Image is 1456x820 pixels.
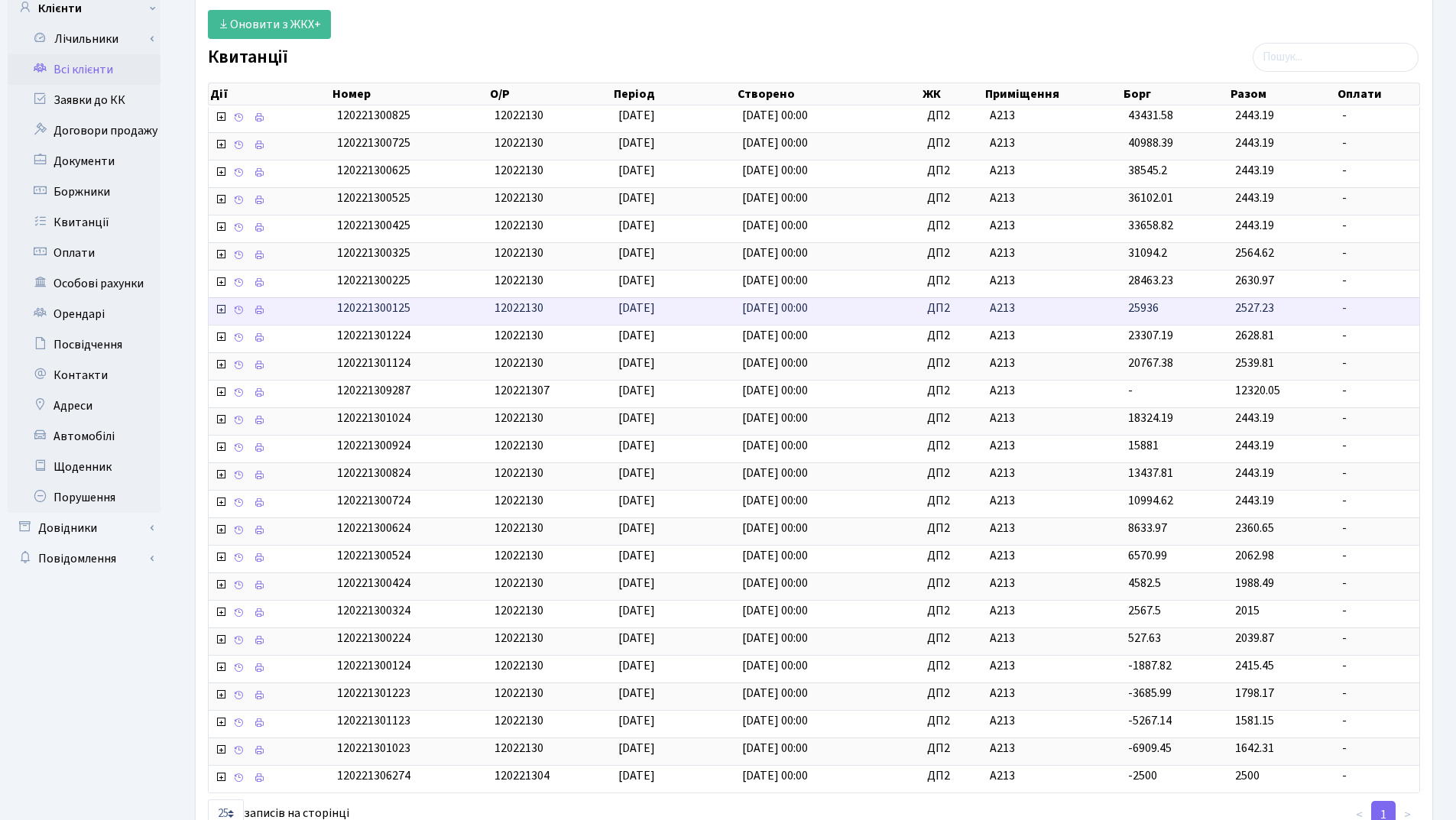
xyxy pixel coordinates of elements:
[1128,547,1167,564] span: 6570.99
[990,740,1115,757] span: А213
[337,740,410,757] span: 120221301023
[337,465,410,481] span: 120221300824
[1235,300,1274,316] span: 2527.23
[742,382,808,399] span: [DATE] 00:00
[927,520,978,537] span: ДП2
[495,547,543,564] span: 12022130
[1342,712,1413,730] span: -
[1342,355,1413,372] span: -
[618,107,655,124] span: [DATE]
[1342,217,1413,235] span: -
[742,135,808,151] span: [DATE] 00:00
[8,452,161,482] a: Щоденник
[1342,630,1413,647] span: -
[742,107,808,124] span: [DATE] 00:00
[495,245,543,261] span: 12022130
[1235,190,1274,206] span: 2443.19
[618,575,655,592] span: [DATE]
[1128,245,1167,261] span: 31094.2
[618,712,655,729] span: [DATE]
[495,630,543,647] span: 12022130
[618,465,655,481] span: [DATE]
[1235,382,1280,399] span: 12320.05
[1128,355,1173,371] span: 20767.38
[1128,272,1173,289] span: 28463.23
[1128,575,1161,592] span: 4582.5
[618,520,655,536] span: [DATE]
[1229,83,1336,105] th: Разом
[8,299,161,329] a: Орендарі
[337,327,410,344] span: 120221301224
[618,162,655,179] span: [DATE]
[1235,465,1274,481] span: 2443.19
[337,410,410,426] span: 120221301024
[495,272,543,289] span: 12022130
[1235,492,1274,509] span: 2443.19
[927,162,978,180] span: ДП2
[337,355,410,371] span: 120221301124
[742,492,808,509] span: [DATE] 00:00
[495,712,543,729] span: 12022130
[495,740,543,757] span: 12022130
[990,300,1115,317] span: А213
[927,410,978,427] span: ДП2
[990,547,1115,565] span: А213
[1342,135,1413,152] span: -
[618,135,655,151] span: [DATE]
[618,217,655,234] span: [DATE]
[990,355,1115,372] span: А213
[990,410,1115,427] span: А213
[990,437,1115,455] span: А213
[618,767,655,784] span: [DATE]
[742,520,808,536] span: [DATE] 00:00
[742,740,808,757] span: [DATE] 00:00
[1342,520,1413,537] span: -
[1342,437,1413,455] span: -
[1253,43,1419,72] input: Пошук...
[990,712,1115,730] span: А213
[1235,327,1274,344] span: 2628.81
[337,520,410,536] span: 120221300624
[1235,272,1274,289] span: 2630.97
[495,217,543,234] span: 12022130
[337,107,410,124] span: 120221300825
[618,685,655,702] span: [DATE]
[742,685,808,702] span: [DATE] 00:00
[742,327,808,344] span: [DATE] 00:00
[618,740,655,757] span: [DATE]
[990,685,1115,702] span: А213
[337,217,410,234] span: 120221300425
[337,135,410,151] span: 120221300725
[1342,300,1413,317] span: -
[742,657,808,674] span: [DATE] 00:00
[990,465,1115,482] span: А213
[1235,410,1274,426] span: 2443.19
[337,190,410,206] span: 120221300525
[618,245,655,261] span: [DATE]
[337,437,410,454] span: 120221300924
[337,162,410,179] span: 120221300625
[1342,272,1413,290] span: -
[742,602,808,619] span: [DATE] 00:00
[1128,107,1173,124] span: 43431.58
[8,115,161,146] a: Договори продажу
[8,146,161,177] a: Документи
[1342,245,1413,262] span: -
[1128,492,1173,509] span: 10994.62
[1235,135,1274,151] span: 2443.19
[1342,382,1413,400] span: -
[209,83,331,105] th: Дії
[1128,767,1157,784] span: -2500
[990,272,1115,290] span: А213
[921,83,984,105] th: ЖК
[1128,520,1167,536] span: 8633.97
[927,217,978,235] span: ДП2
[1235,437,1274,454] span: 2443.19
[495,465,543,481] span: 12022130
[1342,685,1413,702] span: -
[495,355,543,371] span: 12022130
[1342,465,1413,482] span: -
[1342,602,1413,620] span: -
[990,492,1115,510] span: А213
[8,54,161,85] a: Всі клієнти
